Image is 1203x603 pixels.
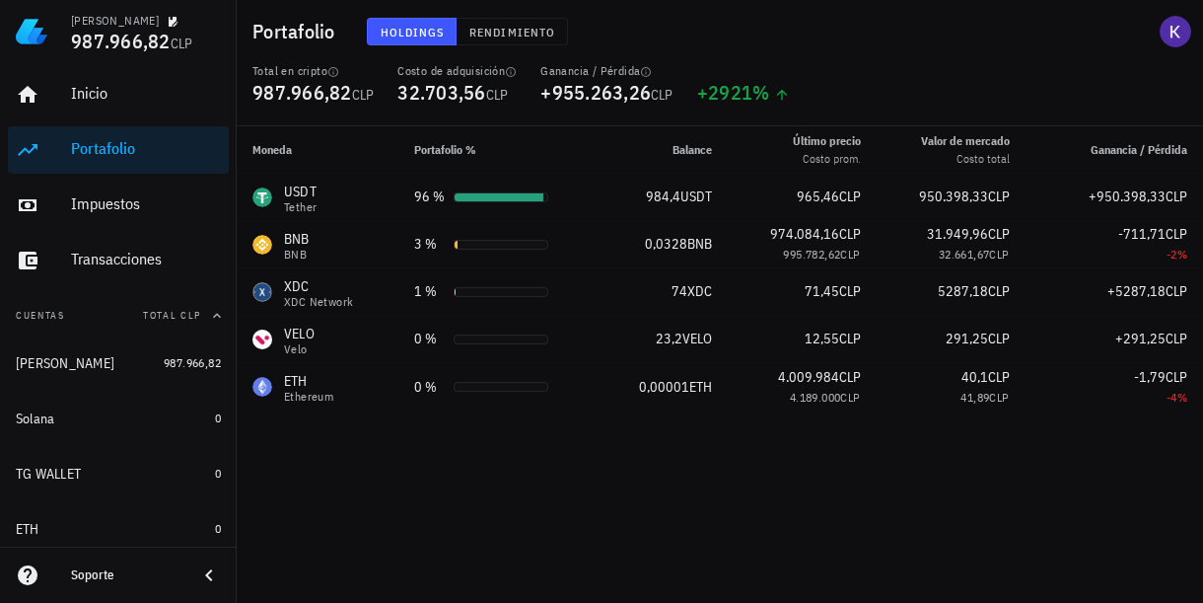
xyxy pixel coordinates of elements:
[237,126,398,174] th: Moneda
[284,249,310,261] div: BNB
[1166,225,1187,243] span: CLP
[540,79,651,106] span: +955.263,26
[252,63,374,79] div: Total en cripto
[414,187,446,207] div: 96 %
[1166,188,1187,205] span: CLP
[960,390,989,405] span: 41,89
[284,343,315,355] div: Velo
[656,330,682,347] span: 23,2
[783,247,840,262] span: 995.782,62
[1026,126,1203,174] th: Ganancia / Pérdida: Sin ordenar. Pulse para ordenar de forma ascendente.
[252,188,272,207] div: USDT-icon
[8,450,229,497] a: TG WALLET 0
[71,139,221,158] div: Portafolio
[938,282,988,300] span: 5287,18
[1177,390,1187,405] span: %
[672,142,712,157] span: Balance
[71,250,221,268] div: Transacciones
[468,25,555,39] span: Rendimiento
[16,16,47,47] img: LedgiFi
[143,309,201,322] span: Total CLP
[790,390,841,405] span: 4.189.000
[367,18,458,45] button: Holdings
[793,132,861,150] div: Último precio
[8,237,229,284] a: Transacciones
[414,142,476,157] span: Portafolio %
[672,282,687,300] span: 74
[352,86,375,104] span: CLP
[252,235,272,255] div: BNB-icon
[797,188,839,205] span: 965,46
[1041,388,1187,408] div: -4
[600,126,727,174] th: Balance: Sin ordenar. Pulse para ordenar de forma ascendente.
[639,378,689,396] span: 0,00001
[8,395,229,442] a: Solana 0
[682,330,712,347] span: VELO
[946,330,988,347] span: 291,25
[284,229,310,249] div: BNB
[215,411,221,425] span: 0
[16,411,55,427] div: Solana
[171,35,193,52] span: CLP
[284,324,315,343] div: VELO
[697,83,790,103] div: +2921
[215,466,221,481] span: 0
[1115,330,1166,347] span: +291,25
[961,368,988,386] span: 40,1
[71,84,221,103] div: Inicio
[414,234,446,255] div: 3 %
[805,330,839,347] span: 12,55
[380,25,445,39] span: Holdings
[284,371,333,391] div: ETH
[921,150,1010,168] div: Costo total
[919,188,988,205] span: 950.398,33
[16,355,114,372] div: [PERSON_NAME]
[16,521,39,538] div: ETH
[8,505,229,553] a: ETH 0
[284,182,317,201] div: USDT
[71,194,221,213] div: Impuestos
[71,28,171,54] span: 987.966,82
[215,521,221,536] span: 0
[839,225,861,243] span: CLP
[164,355,221,370] span: 987.966,82
[284,391,333,403] div: Ethereum
[486,86,509,104] span: CLP
[988,282,1010,300] span: CLP
[839,188,861,205] span: CLP
[840,247,860,262] span: CLP
[840,390,860,405] span: CLP
[988,330,1010,347] span: CLP
[839,282,861,300] span: CLP
[8,292,229,339] button: CuentasTotal CLP
[252,377,272,397] div: ETH-icon
[1134,368,1166,386] span: -1,79
[687,235,712,253] span: BNB
[752,79,769,106] span: %
[284,201,317,213] div: Tether
[414,329,446,349] div: 0 %
[397,63,517,79] div: Costo de adquisición
[793,150,861,168] div: Costo prom.
[839,368,861,386] span: CLP
[8,339,229,387] a: [PERSON_NAME] 987.966,82
[1041,245,1187,264] div: -2
[398,126,601,174] th: Portafolio %: Sin ordenar. Pulse para ordenar de forma ascendente.
[839,330,861,347] span: CLP
[989,390,1009,405] span: CLP
[71,567,181,583] div: Soporte
[687,282,712,300] span: XDC
[689,378,712,396] span: ETH
[1089,188,1166,205] span: +950.398,33
[939,247,990,262] span: 32.661,67
[770,225,839,243] span: 974.084,16
[1160,16,1191,47] div: avatar
[284,296,353,308] div: XDC Network
[1177,247,1187,262] span: %
[8,71,229,118] a: Inicio
[16,466,81,483] div: TG WALLET
[252,142,292,157] span: Moneda
[988,368,1010,386] span: CLP
[397,79,485,106] span: 32.703,56
[921,132,1010,150] div: Valor de mercado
